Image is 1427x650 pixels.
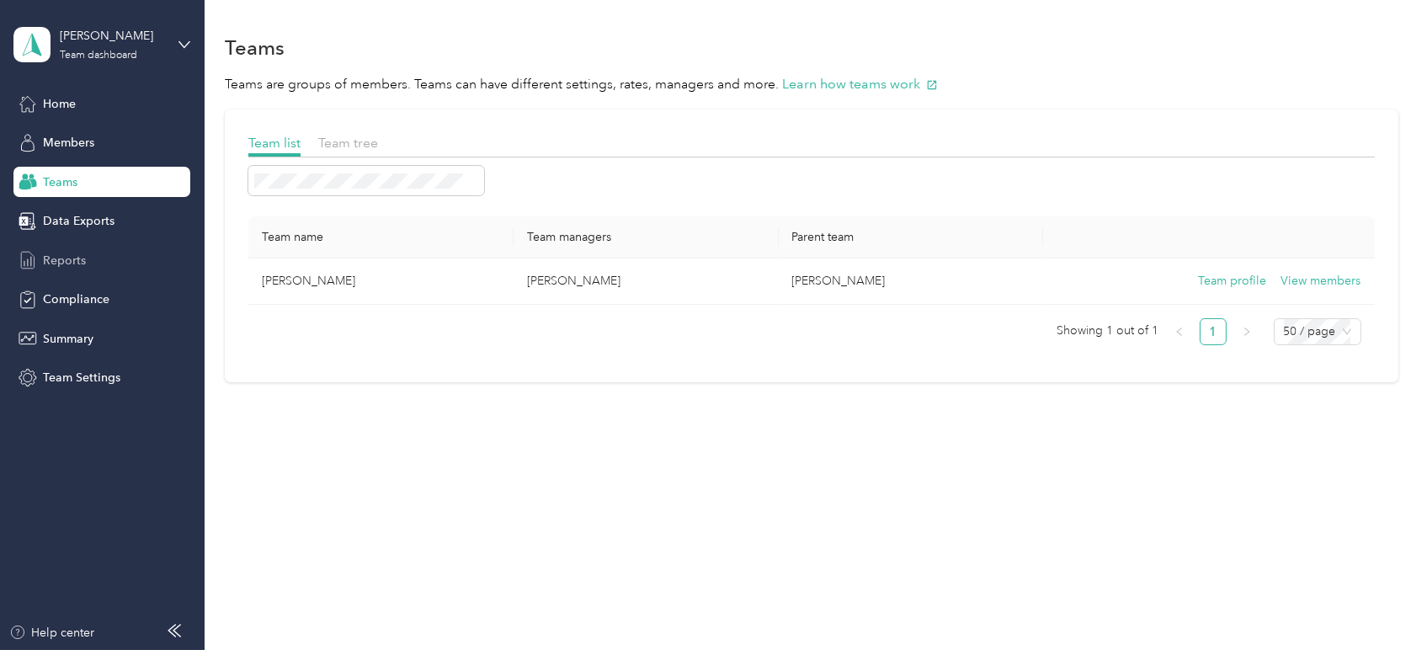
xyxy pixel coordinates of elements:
[1166,318,1193,345] button: left
[225,74,1398,95] p: Teams are groups of members. Teams can have different settings, rates, managers and more.
[779,216,1044,258] th: Parent team
[43,134,94,152] span: Members
[43,95,76,113] span: Home
[60,51,137,61] div: Team dashboard
[225,39,285,56] h1: Teams
[43,330,93,348] span: Summary
[1057,318,1159,344] span: Showing 1 out of 1
[9,624,95,642] button: Help center
[1233,318,1260,345] button: right
[1281,272,1361,290] button: View members
[779,258,1044,305] td: Kuntz
[248,135,301,151] span: Team list
[1233,318,1260,345] li: Next Page
[43,369,120,386] span: Team Settings
[1166,318,1193,345] li: Previous Page
[1174,327,1185,337] span: left
[43,290,109,308] span: Compliance
[1333,556,1427,650] iframe: Everlance-gr Chat Button Frame
[43,252,86,269] span: Reports
[318,135,378,151] span: Team tree
[1242,327,1252,337] span: right
[248,258,514,305] td: Larson
[60,27,165,45] div: [PERSON_NAME]
[782,74,938,95] button: Learn how teams work
[527,272,765,290] p: [PERSON_NAME]
[1284,319,1351,344] span: 50 / page
[514,216,779,258] th: Team managers
[1200,318,1227,345] li: 1
[1198,272,1266,290] button: Team profile
[1274,318,1361,345] div: Page Size
[43,173,77,191] span: Teams
[43,212,114,230] span: Data Exports
[1201,319,1226,344] a: 1
[248,216,514,258] th: Team name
